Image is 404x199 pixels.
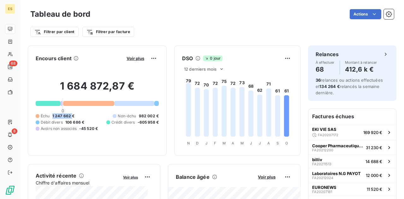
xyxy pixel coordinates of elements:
[138,120,159,125] span: -605 958 €
[123,175,138,179] span: Voir plus
[30,27,79,37] button: Filtrer par client
[36,55,72,62] h6: Encours client
[312,127,336,132] span: EKI VIE SAS
[308,182,396,196] button: EURONEWSFA2020718111 520 €
[316,78,321,83] span: 36
[312,143,363,148] span: Cooper Pharmaceutique Française
[267,141,270,145] tspan: A
[184,67,217,72] span: 12 derniers mois
[5,185,15,195] img: Logo LeanPay
[30,9,90,20] h3: Tableau de bord
[121,174,140,180] button: Voir plus
[111,120,135,125] span: Crédit divers
[36,172,76,179] h6: Activité récente
[365,159,382,164] span: 14 688 €
[41,113,50,119] span: Échu
[367,187,382,192] span: 11 520 €
[345,64,377,74] h4: 412,6 k €
[139,113,159,119] span: 982 002 €
[258,174,276,179] span: Voir plus
[187,141,190,145] tspan: N
[319,84,340,89] span: 134 264 €
[308,140,396,154] button: Cooper Pharmaceutique FrançaiseFA2021220031 230 €
[82,27,134,37] button: Filtrer par facture
[363,130,382,135] span: 169 920 €
[318,133,338,137] span: FA20207172
[316,78,383,95] span: relances ou actions effectuées et relancés la semaine dernière.
[182,55,193,62] h6: DSO
[312,162,331,166] span: FA20211513
[12,128,17,134] span: 8
[308,154,396,168] button: billivFA2021151314 688 €
[312,185,336,190] span: EURONEWS
[259,141,261,145] tspan: J
[312,157,322,162] span: billiv
[205,141,207,145] tspan: J
[65,120,84,125] span: 106 686 €
[316,50,339,58] h6: Relances
[350,9,381,19] button: Actions
[383,178,398,193] iframe: Intercom live chat
[276,141,279,145] tspan: S
[312,171,361,176] span: Laboratoires N.G PAYOT
[41,120,63,125] span: Débit divers
[366,173,382,178] span: 12 000 €
[196,141,199,145] tspan: D
[312,148,333,152] span: FA20212200
[203,56,223,61] span: 0 jour
[285,141,288,145] tspan: O
[308,168,396,182] button: Laboratoires N.G PAYOTFA2021202412 000 €
[316,61,335,64] span: À effectuer
[312,190,332,194] span: FA20207181
[308,124,396,140] button: EKI VIE SASFA20207172169 920 €
[316,64,335,74] h4: 68
[36,179,119,186] span: Chiffre d'affaires mensuel
[232,141,234,145] tspan: A
[345,61,377,64] span: Montant à relancer
[5,4,15,14] div: ES
[241,141,244,145] tspan: M
[9,61,17,66] span: 68
[366,145,382,150] span: 31 230 €
[62,108,64,113] span: 0
[125,56,146,61] button: Voir plus
[312,176,333,180] span: FA20212024
[214,141,216,145] tspan: F
[52,113,75,119] span: 1 247 662 €
[36,80,159,99] h2: 1 684 872,87 €
[308,109,396,124] h6: Factures échues
[41,126,77,132] span: Avoirs non associés
[79,126,98,132] span: -45 520 €
[250,141,252,145] tspan: J
[223,141,226,145] tspan: M
[176,173,210,181] h6: Balance âgée
[118,113,136,119] span: Non-échu
[127,56,144,61] span: Voir plus
[256,174,277,180] button: Voir plus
